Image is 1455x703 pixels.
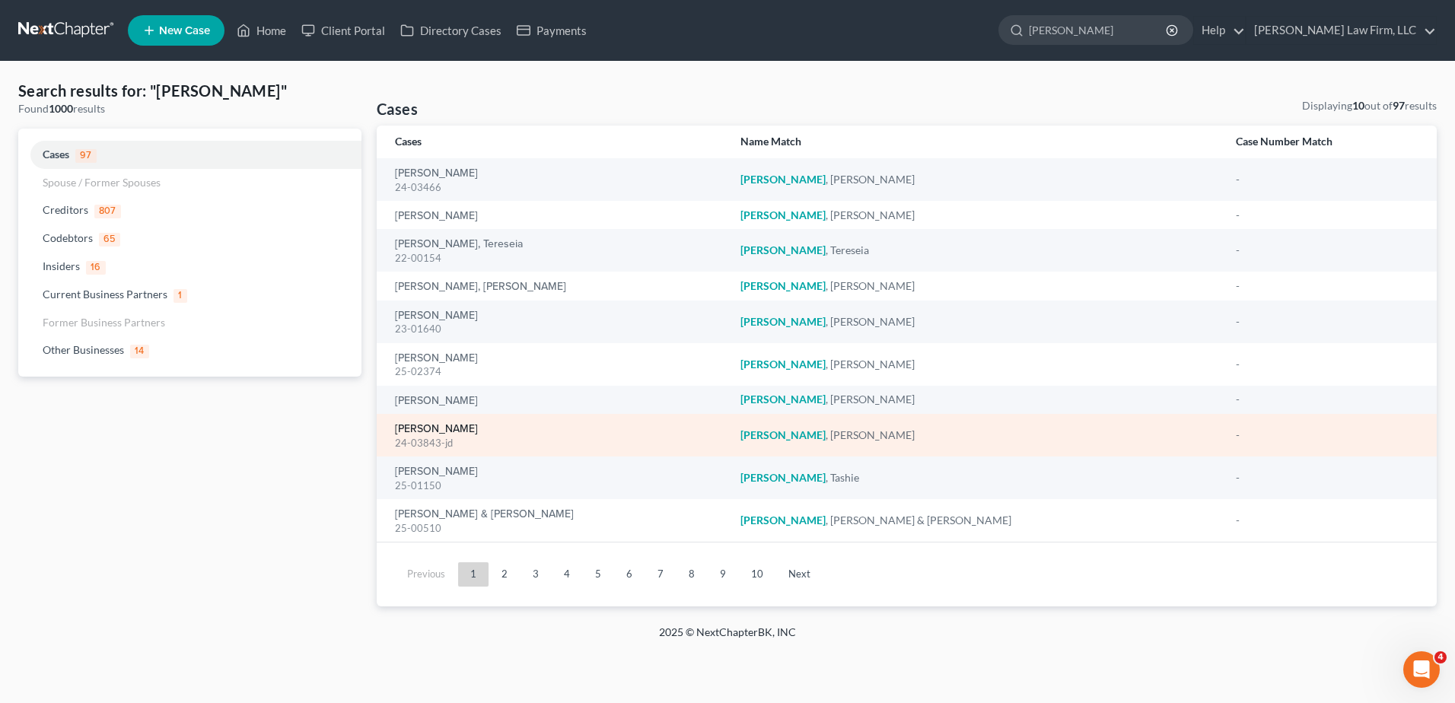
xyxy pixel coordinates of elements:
div: , [PERSON_NAME] [740,357,1211,372]
a: Spouse / Former Spouses [18,169,361,196]
a: Directory Cases [393,17,509,44]
input: Search by name... [1029,16,1168,44]
a: Other Businesses14 [18,336,361,364]
strong: 10 [1352,99,1364,112]
div: 25-01150 [395,479,716,493]
span: 97 [75,149,97,163]
span: 1 [174,289,187,303]
a: [PERSON_NAME] [395,353,478,364]
a: Help [1194,17,1245,44]
div: - [1236,357,1418,372]
a: [PERSON_NAME] [395,310,478,321]
div: 22-00154 [395,251,716,266]
em: [PERSON_NAME] [740,243,826,256]
a: 4 [552,562,582,587]
div: 24-03466 [395,180,716,195]
a: Insiders16 [18,253,361,281]
div: 24-03843-jd [395,436,716,450]
a: Next [776,562,823,587]
div: - [1236,208,1418,223]
a: 1 [458,562,489,587]
div: , [PERSON_NAME] [740,314,1211,329]
em: [PERSON_NAME] [740,428,826,441]
a: 8 [677,562,707,587]
div: , [PERSON_NAME] [740,208,1211,223]
em: [PERSON_NAME] [740,208,826,221]
a: [PERSON_NAME] [395,424,478,434]
div: - [1236,513,1418,528]
a: [PERSON_NAME] & [PERSON_NAME] [395,509,574,520]
a: Cases97 [18,141,361,169]
a: [PERSON_NAME] [395,211,478,221]
div: Found results [18,101,361,116]
a: 7 [645,562,676,587]
span: 14 [130,345,149,358]
strong: 97 [1393,99,1405,112]
span: Current Business Partners [43,288,167,301]
em: [PERSON_NAME] [740,173,826,186]
a: Former Business Partners [18,309,361,336]
a: 3 [521,562,551,587]
a: [PERSON_NAME] [395,396,478,406]
div: - [1236,470,1418,485]
div: , [PERSON_NAME] & [PERSON_NAME] [740,513,1211,528]
a: Payments [509,17,594,44]
em: [PERSON_NAME] [740,315,826,328]
a: [PERSON_NAME] Law Firm, LLC [1246,17,1436,44]
div: 23-01640 [395,322,716,336]
div: - [1236,428,1418,443]
h4: Cases [377,98,418,119]
h4: Search results for: "[PERSON_NAME]" [18,80,361,101]
a: 2 [489,562,520,587]
span: Cases [43,148,69,161]
a: 9 [708,562,738,587]
em: [PERSON_NAME] [740,358,826,371]
div: , Tereseia [740,243,1211,258]
iframe: Intercom live chat [1403,651,1440,688]
a: [PERSON_NAME] [395,466,478,477]
span: 807 [94,205,121,218]
span: Insiders [43,259,80,272]
div: 25-00510 [395,521,716,536]
span: Other Businesses [43,343,124,356]
a: Current Business Partners1 [18,281,361,309]
div: Displaying out of results [1302,98,1437,113]
em: [PERSON_NAME] [740,514,826,526]
em: [PERSON_NAME] [740,393,826,406]
div: 25-02374 [395,364,716,379]
span: Former Business Partners [43,316,165,329]
a: 5 [583,562,613,587]
div: 2025 © NextChapterBK, INC [294,625,1161,652]
div: , [PERSON_NAME] [740,172,1211,187]
a: Home [229,17,294,44]
div: - [1236,172,1418,187]
a: [PERSON_NAME], Tereseia [395,239,523,250]
a: [PERSON_NAME], [PERSON_NAME] [395,282,566,292]
div: , [PERSON_NAME] [740,278,1211,294]
div: - [1236,278,1418,294]
a: [PERSON_NAME] [395,168,478,179]
div: , [PERSON_NAME] [740,392,1211,407]
th: Cases [377,126,728,158]
span: Spouse / Former Spouses [43,176,161,189]
th: Case Number Match [1224,126,1437,158]
strong: 1000 [49,102,73,115]
a: 10 [739,562,775,587]
span: Creditors [43,203,88,216]
span: 65 [99,233,120,247]
div: - [1236,392,1418,407]
a: Creditors807 [18,196,361,224]
th: Name Match [728,126,1224,158]
div: , [PERSON_NAME] [740,428,1211,443]
div: - [1236,243,1418,258]
span: Codebtors [43,231,93,244]
a: Codebtors65 [18,224,361,253]
div: - [1236,314,1418,329]
span: 16 [86,261,106,275]
em: [PERSON_NAME] [740,471,826,484]
span: 4 [1434,651,1447,663]
em: [PERSON_NAME] [740,279,826,292]
div: , Tashie [740,470,1211,485]
a: 6 [614,562,645,587]
span: New Case [159,25,210,37]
